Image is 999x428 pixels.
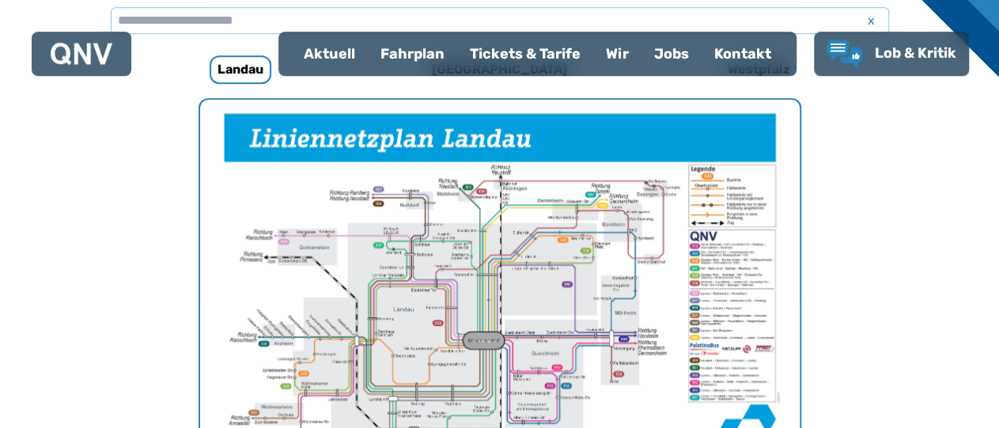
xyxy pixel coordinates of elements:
[457,33,593,74] a: Tickets & Tarife
[51,38,112,70] a: QNV Logo
[641,33,702,74] a: Jobs
[875,44,956,62] span: Lob & Kritik
[210,55,271,84] h6: Landau
[702,33,784,74] a: Kontakt
[827,40,956,68] a: Lob & Kritik
[135,51,346,89] a: Landau
[593,33,641,74] a: Wir
[291,33,368,74] a: Aktuell
[368,33,457,74] a: Fahrplan
[861,11,883,30] span: x
[51,43,112,65] img: QNV Logo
